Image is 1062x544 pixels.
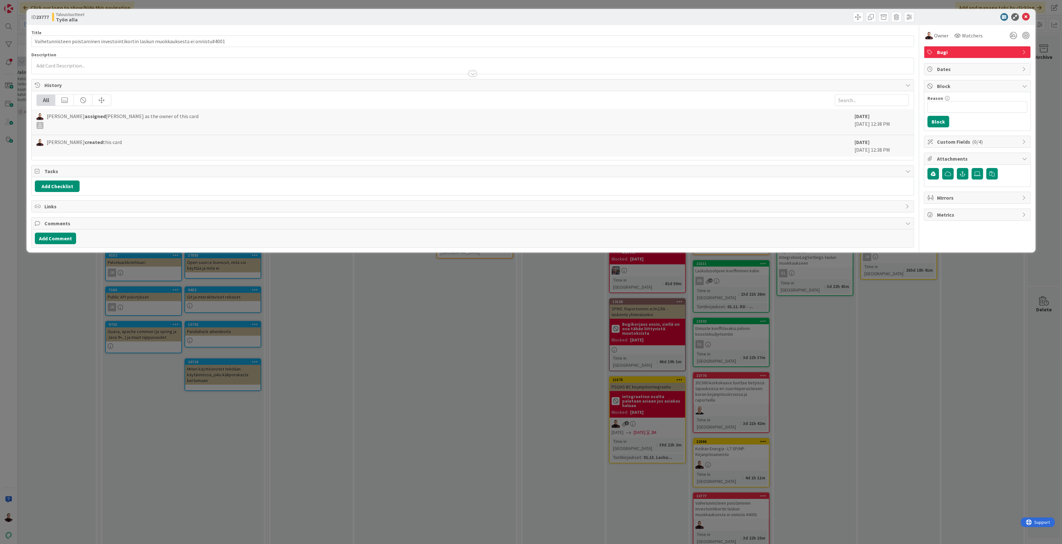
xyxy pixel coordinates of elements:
span: Dates [937,65,1019,73]
button: Add Comment [35,233,76,244]
b: created [85,139,103,145]
b: Työn alla [56,17,84,22]
span: Owner [934,32,949,39]
span: Bugi [937,48,1019,56]
input: type card name here... [31,36,914,47]
span: Block [937,82,1019,90]
span: Taloustuotteet [56,12,84,17]
button: Block [927,116,949,127]
div: [DATE] 12:38 PM [855,112,909,132]
span: ID [31,13,49,21]
span: Watchers [962,32,983,39]
span: History [44,81,902,89]
b: 23777 [36,14,49,20]
span: [PERSON_NAME] this card [47,138,122,146]
span: Mirrors [937,194,1019,202]
div: [DATE] 12:38 PM [855,138,909,154]
span: Tasks [44,167,902,175]
img: AA [36,113,43,120]
b: assigned [85,113,106,119]
b: [DATE] [855,113,870,119]
b: [DATE] [855,139,870,145]
span: Support [13,1,29,9]
label: Reason [927,95,943,101]
img: AA [36,139,43,146]
span: Description [31,52,56,58]
label: Title [31,30,42,36]
span: Metrics [937,211,1019,219]
span: [PERSON_NAME] [PERSON_NAME] as the owner of this card [47,112,199,129]
button: Add Checklist [35,180,80,192]
span: ( 0/4 ) [972,139,983,145]
span: Attachments [937,155,1019,163]
div: All [37,95,55,106]
span: Links [44,203,902,210]
img: AA [925,32,933,39]
input: Search... [835,94,909,106]
span: Comments [44,220,902,227]
span: Custom Fields [937,138,1019,146]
